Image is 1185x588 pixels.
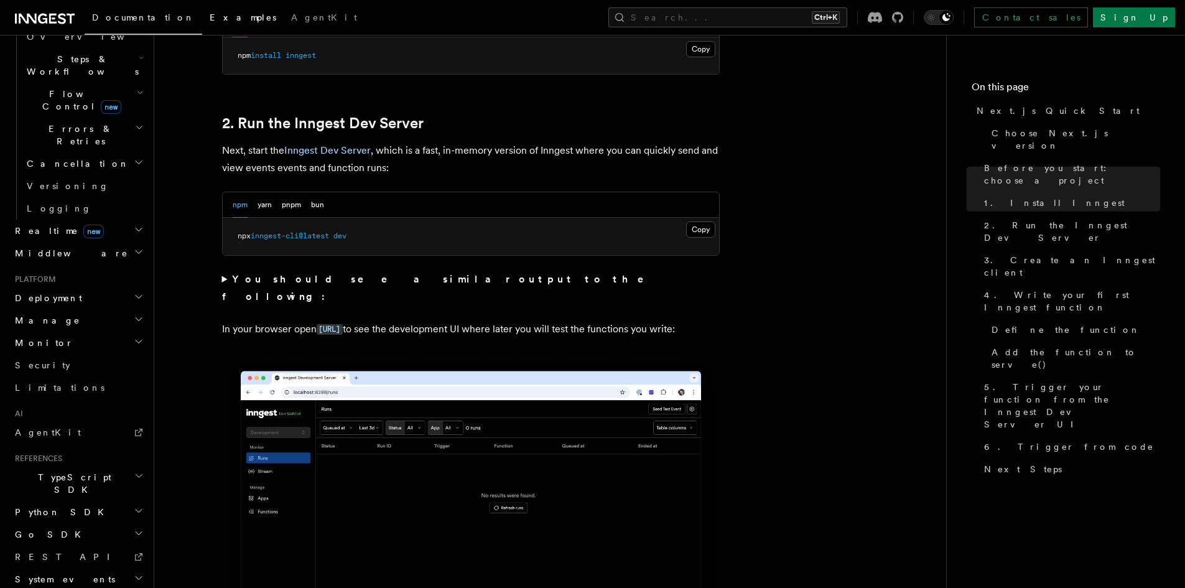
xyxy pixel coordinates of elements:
span: 1. Install Inngest [984,197,1125,209]
button: TypeScript SDK [10,466,146,501]
strong: You should see a similar output to the following: [222,273,662,302]
a: Versioning [22,175,146,197]
span: AgentKit [15,427,81,437]
span: 4. Write your first Inngest function [984,289,1160,314]
span: Examples [210,12,276,22]
span: npx [238,231,251,240]
button: Errors & Retries [22,118,146,152]
a: [URL] [317,323,343,335]
button: Search...Ctrl+K [608,7,847,27]
button: Manage [10,309,146,332]
span: new [83,225,104,238]
span: npm [238,51,251,60]
span: Middleware [10,247,128,259]
button: yarn [258,192,272,218]
span: 5. Trigger your function from the Inngest Dev Server UI [984,381,1160,431]
a: AgentKit [10,421,146,444]
span: Limitations [15,383,105,393]
button: pnpm [282,192,301,218]
span: Python SDK [10,506,111,518]
a: 3. Create an Inngest client [979,249,1160,284]
span: System events [10,573,115,586]
span: AI [10,409,23,419]
a: Sign Up [1093,7,1175,27]
code: [URL] [317,324,343,335]
span: Documentation [92,12,195,22]
button: Middleware [10,242,146,264]
div: Inngest Functions [10,26,146,220]
h4: On this page [972,80,1160,100]
span: Manage [10,314,80,327]
a: REST API [10,546,146,568]
button: Toggle dark mode [924,10,954,25]
span: Define the function [992,324,1140,336]
a: AgentKit [284,4,365,34]
a: 4. Write your first Inngest function [979,284,1160,319]
button: Python SDK [10,501,146,523]
span: inngest-cli@latest [251,231,329,240]
a: Documentation [85,4,202,35]
a: Overview [22,26,146,48]
span: REST API [15,552,121,562]
span: References [10,454,62,464]
button: bun [311,192,324,218]
span: install [251,51,281,60]
span: Next.js Quick Start [977,105,1140,117]
button: npm [233,192,248,218]
summary: You should see a similar output to the following: [222,271,720,306]
a: Define the function [987,319,1160,341]
span: TypeScript SDK [10,471,134,496]
span: 2. Run the Inngest Dev Server [984,219,1160,244]
span: Add the function to serve() [992,346,1160,371]
span: Monitor [10,337,73,349]
button: Go SDK [10,523,146,546]
a: 1. Install Inngest [979,192,1160,214]
span: Security [15,360,70,370]
a: 5. Trigger your function from the Inngest Dev Server UI [979,376,1160,436]
a: Before you start: choose a project [979,157,1160,192]
span: Flow Control [22,88,137,113]
span: Cancellation [22,157,129,170]
span: dev [333,231,346,240]
button: Deployment [10,287,146,309]
button: Realtimenew [10,220,146,242]
p: Next, start the , which is a fast, in-memory version of Inngest where you can quickly send and vi... [222,142,720,177]
a: 2. Run the Inngest Dev Server [222,114,424,132]
span: Realtime [10,225,104,237]
span: 6. Trigger from code [984,441,1154,453]
span: inngest [286,51,316,60]
span: Choose Next.js version [992,127,1160,152]
span: Before you start: choose a project [984,162,1160,187]
button: Copy [686,41,715,57]
span: Versioning [27,181,109,191]
a: Contact sales [974,7,1088,27]
span: new [101,100,121,114]
span: Next Steps [984,463,1062,475]
span: Go SDK [10,528,88,541]
a: Inngest Dev Server [284,144,371,156]
a: Security [10,354,146,376]
a: Next Steps [979,458,1160,480]
a: Limitations [10,376,146,399]
kbd: Ctrl+K [812,11,840,24]
a: 2. Run the Inngest Dev Server [979,214,1160,249]
a: Logging [22,197,146,220]
span: Deployment [10,292,82,304]
button: Monitor [10,332,146,354]
button: Steps & Workflows [22,48,146,83]
span: Steps & Workflows [22,53,139,78]
a: 6. Trigger from code [979,436,1160,458]
button: Flow Controlnew [22,83,146,118]
a: Choose Next.js version [987,122,1160,157]
a: Next.js Quick Start [972,100,1160,122]
span: Overview [27,32,155,42]
span: AgentKit [291,12,357,22]
p: In your browser open to see the development UI where later you will test the functions you write: [222,320,720,338]
button: Copy [686,222,715,238]
span: Platform [10,274,56,284]
span: Errors & Retries [22,123,135,147]
a: Add the function to serve() [987,341,1160,376]
a: Examples [202,4,284,34]
button: Cancellation [22,152,146,175]
span: 3. Create an Inngest client [984,254,1160,279]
